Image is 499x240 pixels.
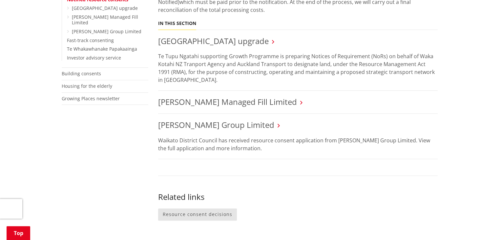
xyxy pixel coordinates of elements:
[72,14,138,26] a: [PERSON_NAME] Managed Fill Limited
[62,83,112,89] a: Housing for the elderly
[67,55,121,61] a: Investor advisory service
[158,96,297,107] a: [PERSON_NAME] Managed Fill Limited
[158,192,438,202] h3: Related links
[158,208,237,221] a: Resource consent decisions
[158,136,438,152] p: Waikato District Council has received resource consent application from [PERSON_NAME] Group Limit...
[7,226,30,240] a: Top
[158,36,269,46] a: [GEOGRAPHIC_DATA] upgrade
[158,52,438,84] p: Te Tupu Ngatahi supporting Growth Programme is preparing Notices of Requirement (NoRs) on behalf ...
[158,21,196,26] h5: In this section
[67,46,137,52] a: Te Whakawhanake Papakaainga
[62,70,101,77] a: Building consents
[72,5,138,11] a: [GEOGRAPHIC_DATA] upgrade
[67,37,114,43] a: Fast-track consenting
[158,119,274,130] a: [PERSON_NAME] Group Limited
[72,28,141,35] a: [PERSON_NAME] Group Limited
[469,212,492,236] iframe: Messenger Launcher
[62,95,120,102] a: Growing Places newsletter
